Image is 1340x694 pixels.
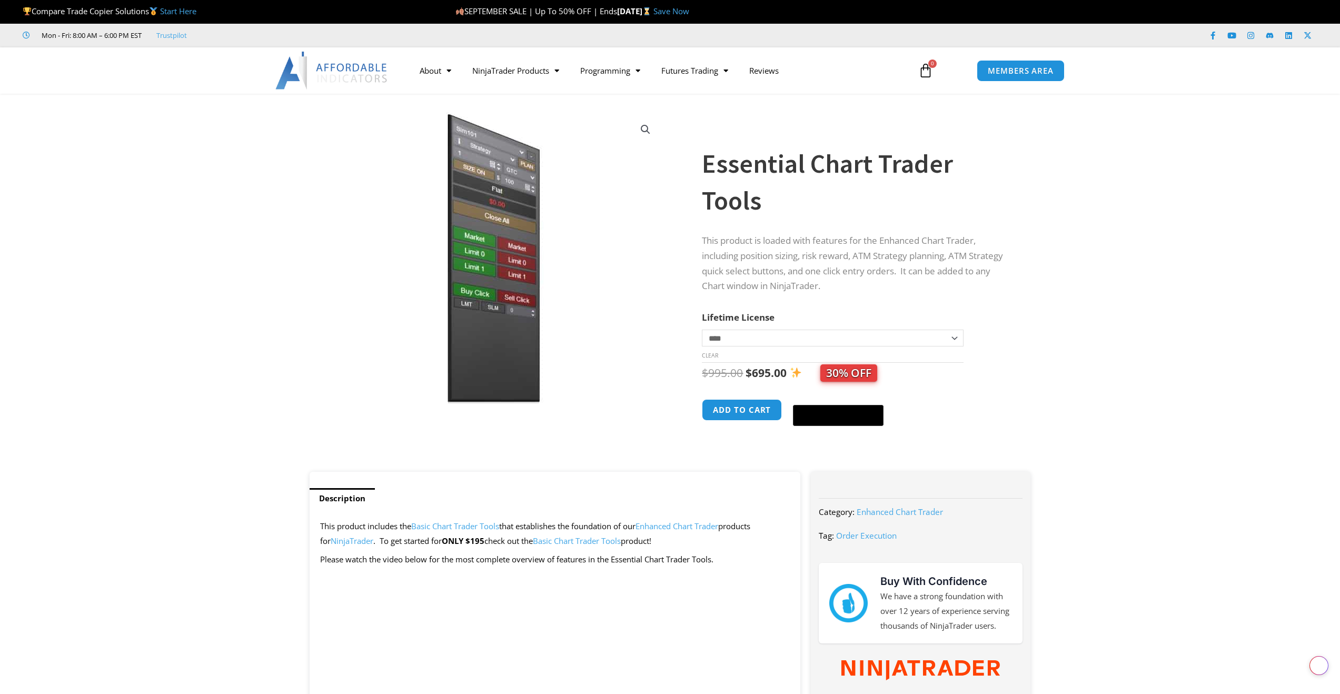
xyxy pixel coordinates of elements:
[880,589,1012,633] p: We have a strong foundation with over 12 years of experience serving thousands of NinjaTrader users.
[820,364,877,382] span: 30% OFF
[702,311,775,323] label: Lifetime License
[702,365,708,380] span: $
[819,507,855,517] span: Category:
[857,507,943,517] a: Enhanced Chart Trader
[746,365,787,380] bdi: 695.00
[617,6,653,16] strong: [DATE]
[977,60,1065,82] a: MEMBERS AREA
[310,488,375,509] a: Description
[23,7,31,15] img: 🏆
[456,7,464,15] img: 🍂
[880,573,1012,589] h3: Buy With Confidence
[836,530,897,541] a: Order Execution
[988,67,1054,75] span: MEMBERS AREA
[702,145,1009,219] h1: Essential Chart Trader Tools
[643,7,651,15] img: ⌛
[636,120,655,139] a: View full-screen image gallery
[331,536,373,546] a: NinjaTrader
[702,365,743,380] bdi: 995.00
[790,367,801,378] img: ✨
[150,7,157,15] img: 🥇
[156,29,187,42] a: Trustpilot
[160,6,196,16] a: Start Here
[324,112,663,403] img: Essential Chart Trader Tools
[841,660,1000,680] img: NinjaTrader Wordmark color RGB | Affordable Indicators – NinjaTrader
[455,6,617,16] span: SEPTEMBER SALE | Up To 50% OFF | Ends
[442,536,484,546] strong: ONLY $195
[320,552,790,567] p: Please watch the video below for the most complete overview of features in the Essential Chart Tr...
[409,58,462,83] a: About
[533,536,621,546] a: Basic Chart Trader Tools
[23,6,196,16] span: Compare Trade Copier Solutions
[636,521,718,531] a: Enhanced Chart Trader
[702,399,782,421] button: Add to cart
[462,58,570,83] a: NinjaTrader Products
[702,233,1009,294] p: This product is loaded with features for the Enhanced Chart Trader, including position sizing, ri...
[39,29,142,42] span: Mon - Fri: 8:00 AM – 6:00 PM EST
[739,58,789,83] a: Reviews
[653,6,689,16] a: Save Now
[320,519,790,549] p: This product includes the that establishes the foundation of our products for . To get started for
[829,584,867,622] img: mark thumbs good 43913 | Affordable Indicators – NinjaTrader
[702,352,718,359] a: Clear options
[411,521,499,531] a: Basic Chart Trader Tools
[793,405,884,426] button: Buy with GPay
[651,58,739,83] a: Futures Trading
[484,536,651,546] span: check out the product!
[902,55,949,86] a: 0
[409,58,906,83] nav: Menu
[928,60,937,68] span: 0
[791,398,886,399] iframe: Secure payment input frame
[746,365,752,380] span: $
[819,530,834,541] span: Tag:
[570,58,651,83] a: Programming
[275,52,389,90] img: LogoAI | Affordable Indicators – NinjaTrader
